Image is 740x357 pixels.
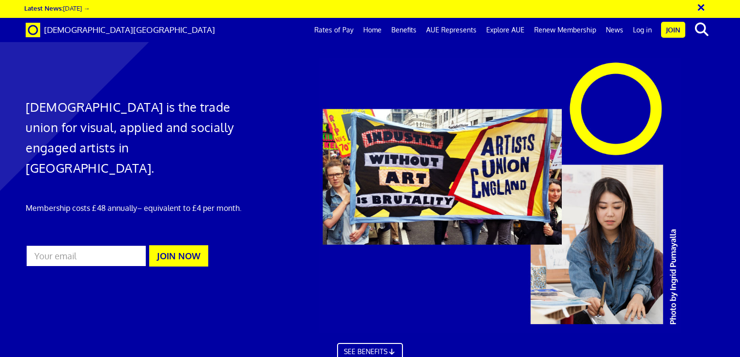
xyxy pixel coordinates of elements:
[26,97,246,178] h1: [DEMOGRAPHIC_DATA] is the trade union for visual, applied and socially engaged artists in [GEOGRA...
[24,4,90,12] a: Latest News:[DATE] →
[386,18,421,42] a: Benefits
[26,245,147,267] input: Your email
[44,25,215,35] span: [DEMOGRAPHIC_DATA][GEOGRAPHIC_DATA]
[687,19,717,40] button: search
[601,18,628,42] a: News
[149,245,208,267] button: JOIN NOW
[309,18,358,42] a: Rates of Pay
[26,202,246,214] p: Membership costs £48 annually – equivalent to £4 per month.
[481,18,529,42] a: Explore AUE
[358,18,386,42] a: Home
[628,18,657,42] a: Log in
[24,4,63,12] strong: Latest News:
[661,22,685,38] a: Join
[421,18,481,42] a: AUE Represents
[529,18,601,42] a: Renew Membership
[18,18,222,42] a: Brand [DEMOGRAPHIC_DATA][GEOGRAPHIC_DATA]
